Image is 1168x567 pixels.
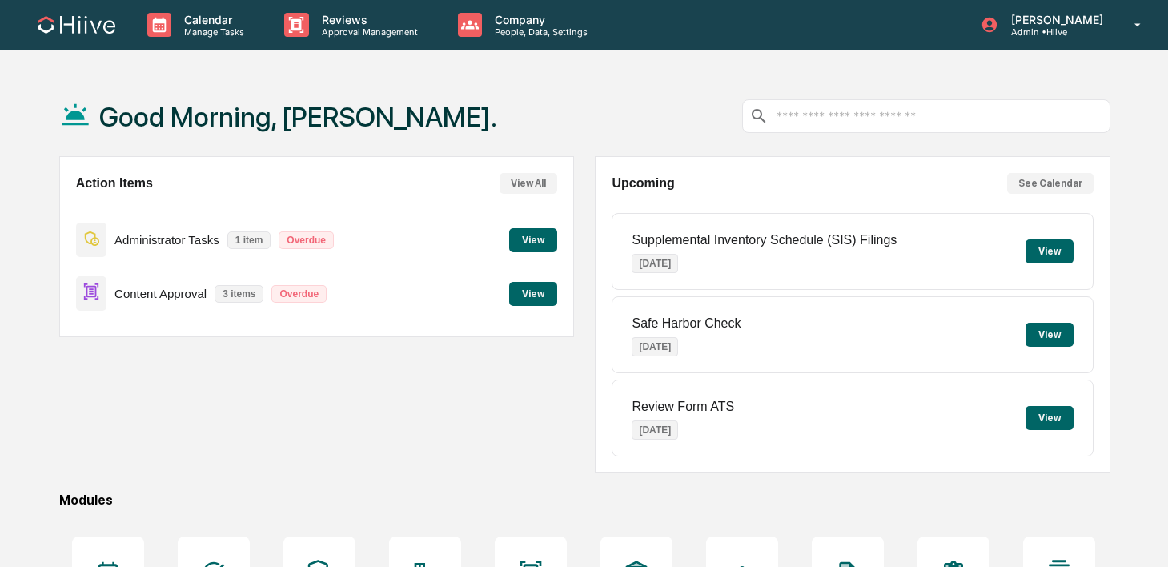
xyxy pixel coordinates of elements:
h1: Good Morning, [PERSON_NAME]. [99,101,497,133]
p: 3 items [215,285,263,303]
button: View [509,282,557,306]
p: Manage Tasks [171,26,252,38]
p: Reviews [309,13,426,26]
a: View [509,285,557,300]
button: See Calendar [1007,173,1094,194]
p: Company [482,13,596,26]
p: Review Form ATS [632,400,734,414]
a: View [509,231,557,247]
button: View All [500,173,557,194]
button: View [509,228,557,252]
p: Approval Management [309,26,426,38]
p: [DATE] [632,337,678,356]
button: View [1026,323,1074,347]
p: [DATE] [632,254,678,273]
p: Calendar [171,13,252,26]
h2: Upcoming [612,176,674,191]
div: Modules [59,493,1110,508]
h2: Action Items [76,176,153,191]
button: View [1026,406,1074,430]
button: View [1026,239,1074,263]
p: [PERSON_NAME] [998,13,1111,26]
p: Overdue [271,285,327,303]
img: logo [38,16,115,34]
p: Safe Harbor Check [632,316,741,331]
p: 1 item [227,231,271,249]
p: Overdue [279,231,334,249]
p: Administrator Tasks [114,233,219,247]
p: People, Data, Settings [482,26,596,38]
p: Supplemental Inventory Schedule (SIS) Filings [632,233,897,247]
p: [DATE] [632,420,678,440]
p: Content Approval [114,287,207,300]
p: Admin • Hiive [998,26,1111,38]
